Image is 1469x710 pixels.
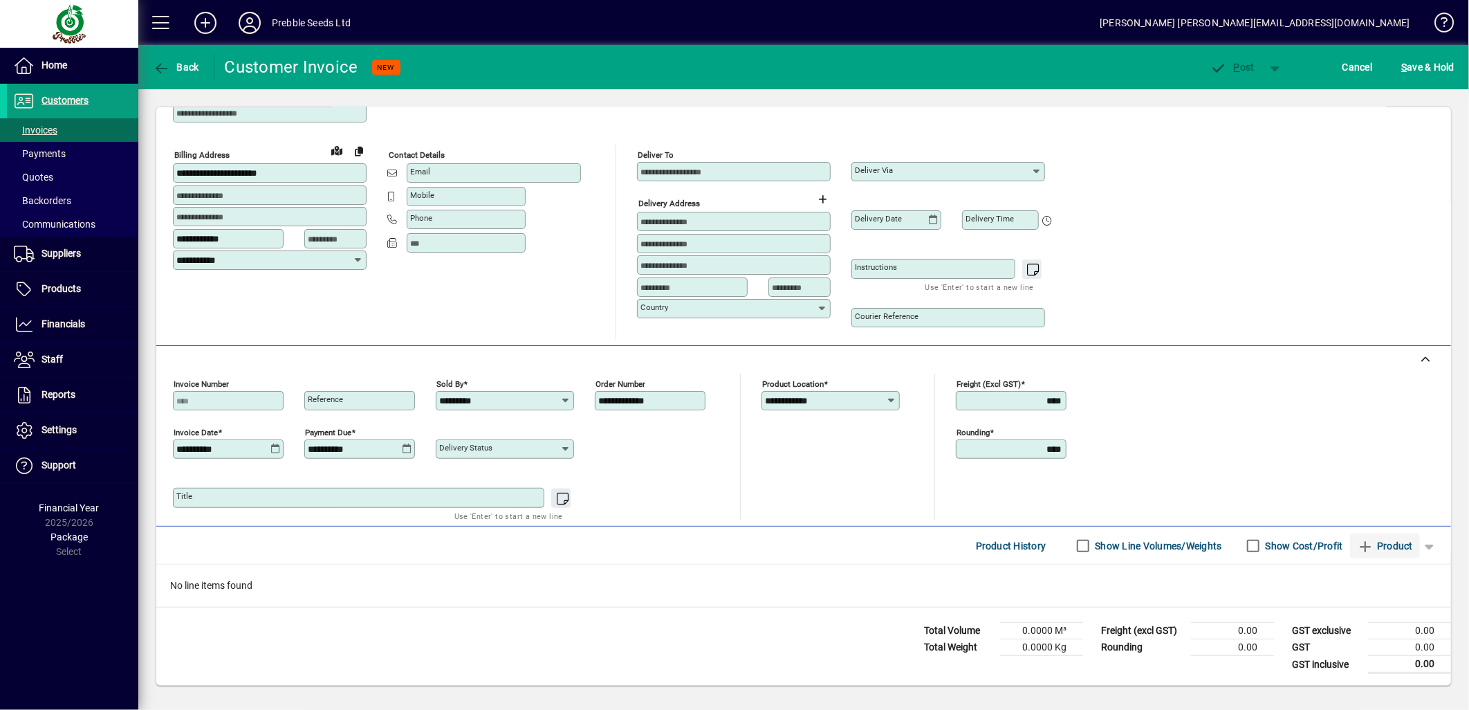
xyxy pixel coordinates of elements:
[1342,56,1373,78] span: Cancel
[917,623,1000,639] td: Total Volume
[41,248,81,259] span: Suppliers
[225,56,358,78] div: Customer Invoice
[855,165,893,175] mat-label: Deliver via
[855,214,902,224] mat-label: Delivery date
[348,140,370,162] button: Copy to Delivery address
[14,219,95,230] span: Communications
[41,95,89,106] span: Customers
[1094,639,1191,656] td: Rounding
[41,424,77,435] span: Settings
[7,378,138,412] a: Reports
[308,394,343,404] mat-label: Reference
[41,283,81,294] span: Products
[966,214,1014,224] mat-label: Delivery time
[272,12,351,34] div: Prebble Seeds Ltd
[14,195,71,206] span: Backorders
[855,311,918,321] mat-label: Courier Reference
[174,379,229,389] mat-label: Invoice number
[41,459,76,471] span: Support
[1398,55,1458,80] button: Save & Hold
[149,55,203,80] button: Back
[39,502,100,513] span: Financial Year
[410,167,430,176] mat-label: Email
[183,10,228,35] button: Add
[14,125,57,136] span: Invoices
[595,379,645,389] mat-label: Order number
[762,379,824,389] mat-label: Product location
[1285,656,1368,673] td: GST inclusive
[7,343,138,377] a: Staff
[436,379,463,389] mat-label: Sold by
[1368,623,1451,639] td: 0.00
[638,150,674,160] mat-label: Deliver To
[41,354,63,365] span: Staff
[1000,639,1083,656] td: 0.0000 Kg
[138,55,214,80] app-page-header-button: Back
[1339,55,1376,80] button: Cancel
[1401,56,1454,78] span: ave & Hold
[976,535,1046,557] span: Product History
[1285,639,1368,656] td: GST
[957,428,990,437] mat-label: Rounding
[326,139,348,161] a: View on map
[454,508,563,524] mat-hint: Use 'Enter' to start a new line
[1401,62,1407,73] span: S
[1100,12,1410,34] div: [PERSON_NAME] [PERSON_NAME][EMAIL_ADDRESS][DOMAIN_NAME]
[1191,639,1274,656] td: 0.00
[410,190,434,200] mat-label: Mobile
[1424,3,1452,48] a: Knowledge Base
[1203,55,1262,80] button: Post
[176,491,192,501] mat-label: Title
[153,62,199,73] span: Back
[812,188,834,210] button: Choose address
[925,279,1034,295] mat-hint: Use 'Enter' to start a new line
[855,262,897,272] mat-label: Instructions
[7,189,138,212] a: Backorders
[156,565,1451,607] div: No line items found
[41,318,85,329] span: Financials
[7,237,138,271] a: Suppliers
[1093,539,1222,553] label: Show Line Volumes/Weights
[1350,534,1420,558] button: Product
[41,60,67,71] span: Home
[228,10,272,35] button: Profile
[7,165,138,189] a: Quotes
[7,48,138,83] a: Home
[1368,639,1451,656] td: 0.00
[7,272,138,307] a: Products
[1094,623,1191,639] td: Freight (excl GST)
[174,428,218,437] mat-label: Invoice date
[7,448,138,483] a: Support
[640,302,668,312] mat-label: Country
[7,142,138,165] a: Payments
[410,213,432,223] mat-label: Phone
[1000,623,1083,639] td: 0.0000 M³
[7,413,138,448] a: Settings
[1234,62,1240,73] span: P
[14,172,53,183] span: Quotes
[970,534,1052,558] button: Product History
[1357,535,1413,557] span: Product
[1263,539,1343,553] label: Show Cost/Profit
[7,307,138,342] a: Financials
[7,212,138,236] a: Communications
[917,639,1000,656] td: Total Weight
[1210,62,1255,73] span: ost
[1285,623,1368,639] td: GST exclusive
[7,118,138,142] a: Invoices
[1368,656,1451,673] td: 0.00
[14,148,66,159] span: Payments
[41,389,75,400] span: Reports
[378,63,395,72] span: NEW
[957,379,1021,389] mat-label: Freight (excl GST)
[50,531,88,543] span: Package
[305,428,351,437] mat-label: Payment due
[1191,623,1274,639] td: 0.00
[439,443,492,453] mat-label: Delivery status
